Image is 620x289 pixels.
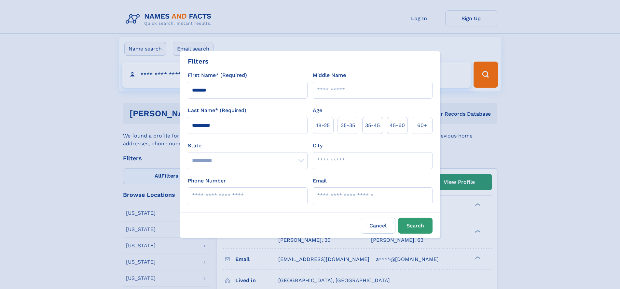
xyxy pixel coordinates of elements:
label: Age [313,107,322,114]
label: Last Name* (Required) [188,107,246,114]
label: Phone Number [188,177,226,185]
span: 60+ [417,122,427,129]
label: First Name* (Required) [188,71,247,79]
label: City [313,142,323,150]
label: State [188,142,308,150]
label: Email [313,177,327,185]
button: Search [398,218,433,234]
span: 45‑60 [390,122,405,129]
span: 35‑45 [365,122,380,129]
span: 18‑25 [316,122,330,129]
div: Filters [188,56,209,66]
label: Middle Name [313,71,346,79]
label: Cancel [361,218,395,234]
span: 25‑35 [341,122,355,129]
